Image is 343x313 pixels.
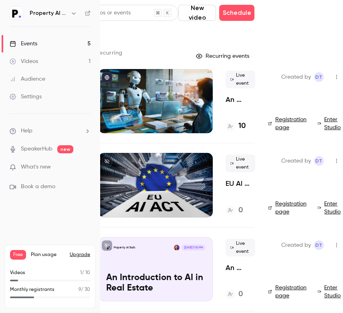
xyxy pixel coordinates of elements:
[10,93,42,101] div: Settings
[268,284,308,300] a: Registration page
[10,40,37,48] div: Events
[10,127,91,135] li: help-dropdown-opener
[318,200,343,216] a: Enter Studio
[10,269,25,276] p: Videos
[21,183,55,191] span: Book a demo
[268,116,308,132] a: Registration page
[281,240,311,250] span: Created by
[314,240,324,250] span: Danielle Turner
[10,57,38,65] div: Videos
[70,252,90,258] button: Upgrade
[21,145,52,153] a: SpeakerHub
[226,121,246,132] a: 10
[238,205,243,216] h4: 0
[281,156,311,166] span: Created by
[268,200,308,216] a: Registration page
[80,269,90,276] p: / 10
[178,5,216,21] button: New video
[10,250,26,260] span: Free
[31,252,65,258] span: Plan usage
[226,179,255,188] a: EU AI Act: Compliance Essentials for Real Estate & Construction
[238,289,243,300] h4: 0
[316,156,323,166] span: DT
[96,47,123,59] button: Recurring
[10,75,45,83] div: Audience
[316,72,323,82] span: DT
[99,237,213,301] a: An Introduction to AI in Real EstateProperty AI ToolsDanielle Turner[DATE] 7:00 PMAn Introduction...
[174,245,180,250] img: Danielle Turner
[238,121,246,132] h4: 10
[79,286,90,293] p: / 30
[226,71,255,88] span: Live event
[226,239,255,256] span: Live event
[219,5,254,21] button: Schedule
[226,263,255,272] a: An Introduction to AI in Real Estate
[226,289,243,300] a: 0
[226,205,243,216] a: 0
[314,156,324,166] span: Danielle Turner
[80,270,82,275] span: 1
[21,163,51,171] span: What's new
[114,246,135,250] p: Property AI Tools
[182,245,205,250] span: [DATE] 7:00 PM
[314,72,324,82] span: Danielle Turner
[21,127,32,135] span: Help
[318,284,343,300] a: Enter Studio
[79,287,81,292] span: 9
[106,273,205,294] p: An Introduction to AI in Real Estate
[10,7,23,20] img: Property AI Tools
[57,145,73,153] span: new
[192,50,254,63] button: Recurring events
[281,72,311,82] span: Created by
[226,154,255,172] span: Live event
[10,286,54,293] p: Monthly registrants
[30,9,67,17] h6: Property AI Tools
[318,116,343,132] a: Enter Studio
[226,95,255,104] a: An Introduction to AI in Real Estate
[316,240,323,250] span: DT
